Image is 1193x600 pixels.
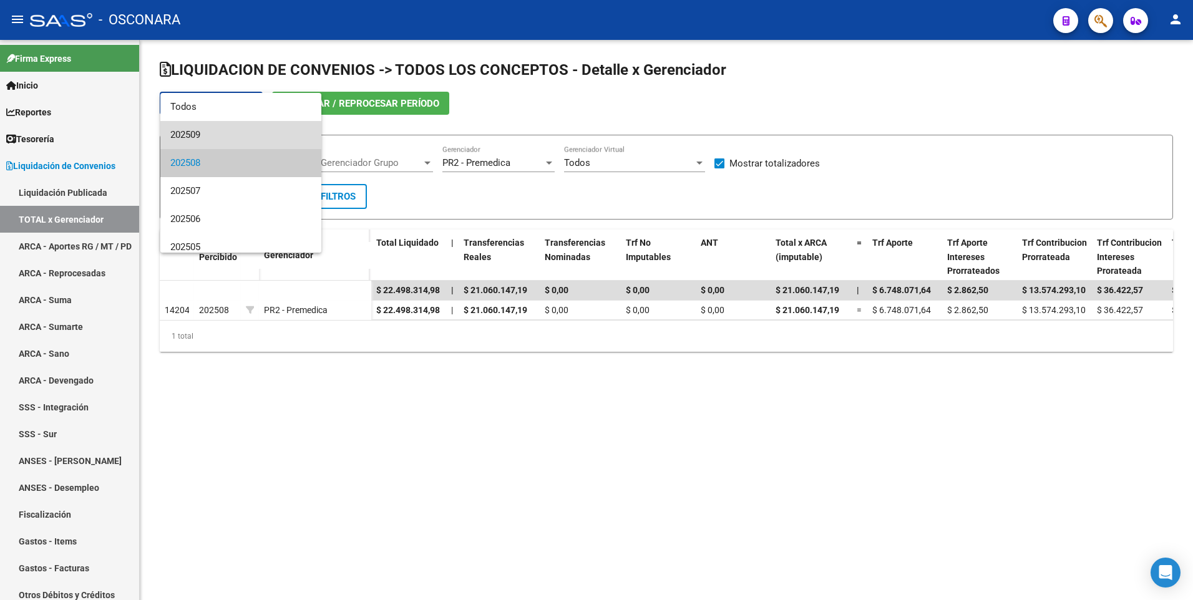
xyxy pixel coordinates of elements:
[170,93,311,121] span: Todos
[170,233,311,261] span: 202505
[170,149,311,177] span: 202508
[170,177,311,205] span: 202507
[170,205,311,233] span: 202506
[1151,558,1181,588] div: Open Intercom Messenger
[170,121,311,149] span: 202509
